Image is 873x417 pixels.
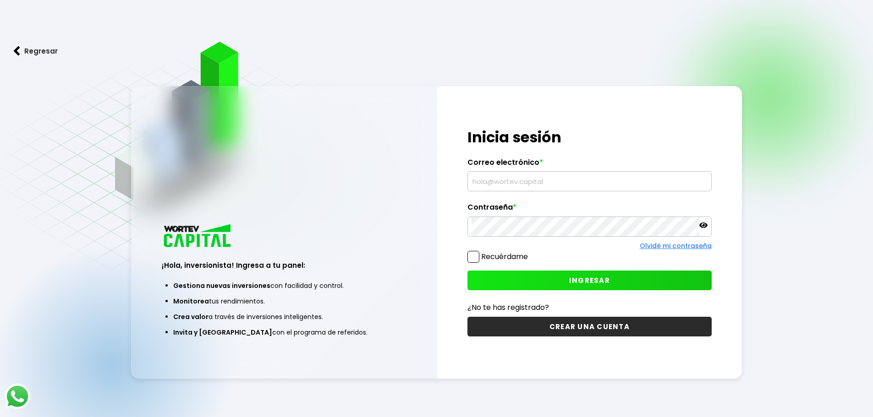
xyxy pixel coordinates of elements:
img: flecha izquierda [14,46,20,56]
li: con el programa de referidos. [173,325,395,340]
li: a través de inversiones inteligentes. [173,309,395,325]
img: logos_whatsapp-icon.242b2217.svg [5,384,30,409]
a: Olvidé mi contraseña [640,241,712,250]
li: con facilidad y control. [173,278,395,293]
h3: ¡Hola, inversionista! Ingresa a tu panel: [162,260,406,271]
li: tus rendimientos. [173,293,395,309]
a: ¿No te has registrado?CREAR UNA CUENTA [467,302,712,336]
p: ¿No te has registrado? [467,302,712,313]
span: Crea valor [173,312,209,321]
label: Recuérdame [481,251,528,262]
span: Invita y [GEOGRAPHIC_DATA] [173,328,272,337]
span: Monitorea [173,297,209,306]
h1: Inicia sesión [467,126,712,148]
img: logo_wortev_capital [162,223,234,250]
button: CREAR UNA CUENTA [467,317,712,336]
input: hola@wortev.capital [472,172,708,191]
label: Correo electrónico [467,158,712,172]
span: Gestiona nuevas inversiones [173,281,270,290]
button: INGRESAR [467,271,712,290]
label: Contraseña [467,203,712,217]
span: INGRESAR [569,276,610,285]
